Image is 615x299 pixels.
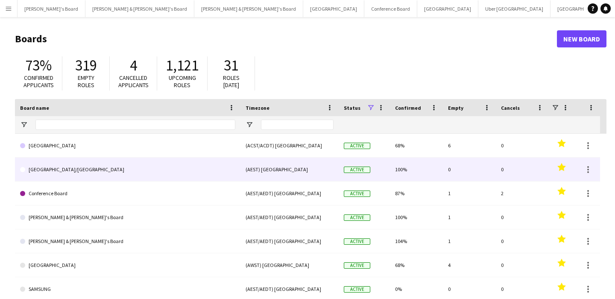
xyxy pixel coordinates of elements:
[20,134,235,158] a: [GEOGRAPHIC_DATA]
[551,0,612,17] button: [GEOGRAPHIC_DATA]
[15,32,557,45] h1: Boards
[390,182,443,205] div: 87%
[20,182,235,205] a: Conference Board
[20,229,235,253] a: [PERSON_NAME] & [PERSON_NAME]'s Board
[75,56,97,75] span: 319
[364,0,417,17] button: Conference Board
[118,74,149,89] span: Cancelled applicants
[443,158,496,181] div: 0
[496,229,549,253] div: 0
[261,120,334,130] input: Timezone Filter Input
[23,74,54,89] span: Confirmed applicants
[240,205,339,229] div: (AEST/AEDT) [GEOGRAPHIC_DATA]
[390,134,443,157] div: 68%
[344,143,370,149] span: Active
[496,182,549,205] div: 2
[240,253,339,277] div: (AWST) [GEOGRAPHIC_DATA]
[443,134,496,157] div: 6
[166,56,199,75] span: 1,121
[224,56,238,75] span: 31
[303,0,364,17] button: [GEOGRAPHIC_DATA]
[240,229,339,253] div: (AEST/AEDT) [GEOGRAPHIC_DATA]
[194,0,303,17] button: [PERSON_NAME] & [PERSON_NAME]'s Board
[344,286,370,293] span: Active
[496,205,549,229] div: 0
[395,105,421,111] span: Confirmed
[240,134,339,157] div: (ACST/ACDT) [GEOGRAPHIC_DATA]
[390,205,443,229] div: 100%
[390,253,443,277] div: 68%
[557,30,606,47] a: New Board
[78,74,94,89] span: Empty roles
[20,105,49,111] span: Board name
[246,121,253,129] button: Open Filter Menu
[223,74,240,89] span: Roles [DATE]
[344,238,370,245] span: Active
[443,205,496,229] div: 1
[130,56,137,75] span: 4
[344,191,370,197] span: Active
[169,74,196,89] span: Upcoming roles
[35,120,235,130] input: Board name Filter Input
[246,105,269,111] span: Timezone
[448,105,463,111] span: Empty
[240,182,339,205] div: (AEST/AEDT) [GEOGRAPHIC_DATA]
[496,253,549,277] div: 0
[344,105,360,111] span: Status
[417,0,478,17] button: [GEOGRAPHIC_DATA]
[344,262,370,269] span: Active
[501,105,520,111] span: Cancels
[85,0,194,17] button: [PERSON_NAME] & [PERSON_NAME]'s Board
[20,121,28,129] button: Open Filter Menu
[443,253,496,277] div: 4
[478,0,551,17] button: Uber [GEOGRAPHIC_DATA]
[390,158,443,181] div: 100%
[390,229,443,253] div: 104%
[20,205,235,229] a: [PERSON_NAME] & [PERSON_NAME]'s Board
[18,0,85,17] button: [PERSON_NAME]'s Board
[344,167,370,173] span: Active
[496,134,549,157] div: 0
[496,158,549,181] div: 0
[344,214,370,221] span: Active
[20,253,235,277] a: [GEOGRAPHIC_DATA]
[240,158,339,181] div: (AEST) [GEOGRAPHIC_DATA]
[20,158,235,182] a: [GEOGRAPHIC_DATA]/[GEOGRAPHIC_DATA]
[443,182,496,205] div: 1
[443,229,496,253] div: 1
[25,56,52,75] span: 73%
